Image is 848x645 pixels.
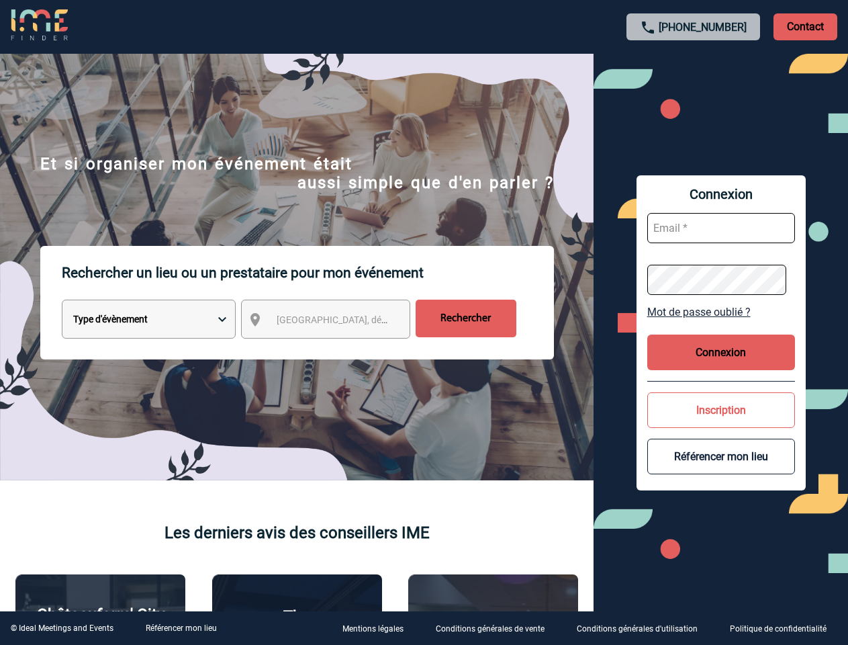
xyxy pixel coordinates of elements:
div: © Ideal Meetings and Events [11,623,113,633]
a: Conditions générales de vente [425,622,566,635]
input: Rechercher [416,300,516,337]
img: call-24-px.png [640,19,656,36]
a: Mentions légales [332,622,425,635]
span: Connexion [647,186,795,202]
p: Rechercher un lieu ou un prestataire pour mon événement [62,246,554,300]
p: Châteauform' City [GEOGRAPHIC_DATA] [23,605,178,643]
p: Mentions légales [342,625,404,634]
a: Mot de passe oublié ? [647,306,795,318]
a: [PHONE_NUMBER] [659,21,747,34]
p: Conditions générales d'utilisation [577,625,698,634]
a: Politique de confidentialité [719,622,848,635]
input: Email * [647,213,795,243]
p: The [GEOGRAPHIC_DATA] [220,607,375,645]
a: Conditions générales d'utilisation [566,622,719,635]
p: Politique de confidentialité [730,625,827,634]
a: Référencer mon lieu [146,623,217,633]
span: [GEOGRAPHIC_DATA], département, région... [277,314,463,325]
p: Contact [773,13,837,40]
p: Conditions générales de vente [436,625,545,634]
p: Agence 2ISD [447,609,539,628]
button: Référencer mon lieu [647,439,795,474]
button: Inscription [647,392,795,428]
button: Connexion [647,335,795,370]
